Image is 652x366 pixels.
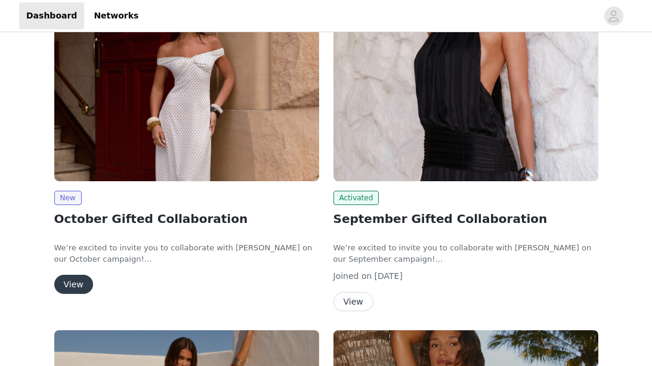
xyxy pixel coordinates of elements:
a: Dashboard [19,2,84,29]
a: View [333,297,373,306]
h2: September Gifted Collaboration [333,210,598,228]
p: We’re excited to invite you to collaborate with [PERSON_NAME] on our October campaign! [54,242,319,265]
a: View [54,280,93,289]
span: New [54,191,82,205]
span: Joined on [333,271,372,281]
span: [DATE] [375,271,403,281]
div: avatar [608,7,619,26]
p: We’re excited to invite you to collaborate with [PERSON_NAME] on our September campaign! [333,242,598,265]
button: View [54,275,93,294]
span: Activated [333,191,379,205]
a: Networks [86,2,146,29]
h2: October Gifted Collaboration [54,210,319,228]
button: View [333,292,373,311]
